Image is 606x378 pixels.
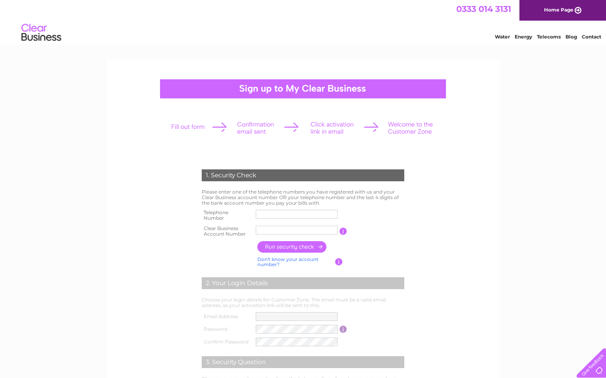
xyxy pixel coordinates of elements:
img: logo.png [21,21,62,45]
th: Email Address [200,310,254,323]
th: Password [200,323,254,336]
input: Information [340,326,347,333]
td: Please enter one of the telephone numbers you have registered with us and your Clear Business acc... [200,187,406,207]
td: Choose your login details for Customer Zone. The email must be a valid email address, as your act... [200,295,406,310]
th: Telephone Number [200,207,254,223]
a: Contact [582,34,601,40]
div: 2. Your Login Details [202,277,404,289]
input: Information [340,228,347,235]
div: 3. Security Question [202,356,404,368]
a: Blog [565,34,577,40]
a: Energy [515,34,532,40]
div: 1. Security Check [202,169,404,181]
a: Don't know your account number? [257,256,318,268]
div: Clear Business is a trading name of Verastar Limited (registered in [GEOGRAPHIC_DATA] No. 3667643... [116,4,491,38]
a: Water [495,34,510,40]
input: Information [335,258,343,265]
a: Telecoms [537,34,561,40]
th: Clear Business Account Number [200,223,254,239]
th: Confirm Password [200,336,254,348]
a: 0333 014 3131 [456,4,511,14]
